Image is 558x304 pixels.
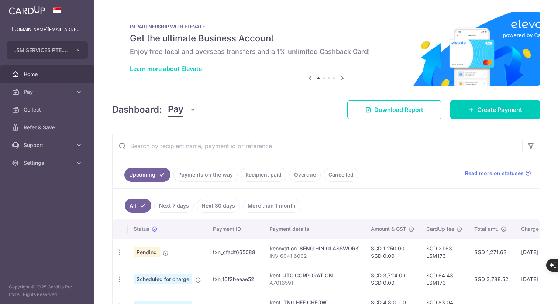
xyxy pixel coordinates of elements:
[24,141,72,149] span: Support
[420,239,468,266] td: SGD 21.63 LSM173
[134,274,192,284] span: Scheduled for charge
[365,239,420,266] td: SGD 1,250.00 SGD 0.00
[426,225,454,233] span: CardUp fee
[450,100,540,119] a: Create Payment
[125,199,151,213] a: All
[112,12,540,86] img: Renovation banner
[465,170,531,177] a: Read more on statuses
[24,88,72,96] span: Pay
[168,103,196,117] button: Pay
[130,24,523,30] p: IN PARTNERSHIP WITH ELEVATE
[269,272,359,279] div: Rent. JTC CORPORATION
[474,225,499,233] span: Total amt.
[289,168,321,182] a: Overdue
[9,6,45,15] img: CardUp
[269,279,359,287] p: A7016591
[112,103,162,116] h4: Dashboard:
[477,105,522,114] span: Create Payment
[420,266,468,293] td: SGD 64.43 LSM173
[269,252,359,260] p: INV 6041 6092
[24,159,72,167] span: Settings
[130,33,523,44] h5: Get the ultimate Business Account
[124,168,170,182] a: Upcoming
[347,100,441,119] a: Download Report
[468,239,515,266] td: SGD 1,271.63
[130,65,202,72] a: Learn more about Elevate
[24,71,72,78] span: Home
[468,266,515,293] td: SGD 3,788.52
[207,239,263,266] td: txn_cfadf665088
[521,225,551,233] span: Charge date
[207,266,263,293] td: txn_10f2beeae52
[465,170,524,177] span: Read more on statuses
[324,168,358,182] a: Cancelled
[130,47,523,56] h6: Enjoy free local and overseas transfers and a 1% unlimited Cashback Card!
[24,124,72,131] span: Refer & Save
[241,168,286,182] a: Recipient paid
[371,225,406,233] span: Amount & GST
[243,199,300,213] a: More than 1 month
[168,103,183,117] span: Pay
[7,41,88,59] button: LSM SERVICES PTE. LTD.
[154,199,194,213] a: Next 7 days
[269,245,359,252] div: Renovation. SENG HIN GLASSWORK
[365,266,420,293] td: SGD 3,724.09 SGD 0.00
[173,168,238,182] a: Payments on the way
[510,282,551,300] iframe: Opens a widget where you can find more information
[134,247,160,257] span: Pending
[374,105,423,114] span: Download Report
[207,219,263,239] th: Payment ID
[12,26,83,33] p: [DOMAIN_NAME][EMAIL_ADDRESS][DOMAIN_NAME]
[13,47,68,54] span: LSM SERVICES PTE. LTD.
[263,219,365,239] th: Payment details
[24,106,72,113] span: Collect
[197,199,240,213] a: Next 30 days
[134,225,149,233] span: Status
[113,134,522,158] input: Search by recipient name, payment id or reference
